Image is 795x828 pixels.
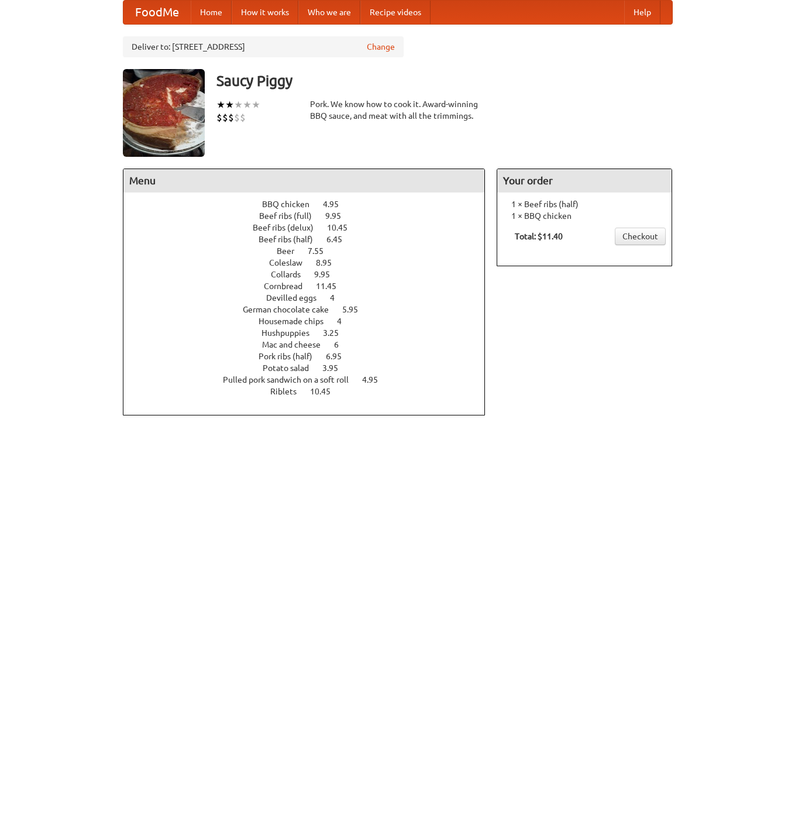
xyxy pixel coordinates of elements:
[277,246,345,256] a: Beer 7.55
[271,270,312,279] span: Collards
[308,246,335,256] span: 7.55
[259,235,364,244] a: Beef ribs (half) 6.45
[325,211,353,221] span: 9.95
[503,198,666,210] li: 1 × Beef ribs (half)
[262,200,321,209] span: BBQ chicken
[503,210,666,222] li: 1 × BBQ chicken
[262,340,360,349] a: Mac and cheese 6
[222,111,228,124] li: $
[243,305,340,314] span: German chocolate cake
[232,1,298,24] a: How it works
[316,281,348,291] span: 11.45
[367,41,395,53] a: Change
[259,317,335,326] span: Housemade chips
[261,328,321,338] span: Hushpuppies
[216,98,225,111] li: ★
[259,352,363,361] a: Pork ribs (half) 6.95
[263,363,321,373] span: Potato salad
[243,305,380,314] a: German chocolate cake 5.95
[216,69,673,92] h3: Saucy Piggy
[234,111,240,124] li: $
[223,375,400,384] a: Pulled pork sandwich on a soft roll 4.95
[322,363,350,373] span: 3.95
[342,305,370,314] span: 5.95
[323,200,350,209] span: 4.95
[330,293,346,303] span: 4
[270,387,352,396] a: Riblets 10.45
[263,363,360,373] a: Potato salad 3.95
[253,223,369,232] a: Beef ribs (delux) 10.45
[515,232,563,241] b: Total: $11.40
[262,340,332,349] span: Mac and cheese
[326,352,353,361] span: 6.95
[277,246,306,256] span: Beer
[234,98,243,111] li: ★
[316,258,343,267] span: 8.95
[123,169,485,193] h4: Menu
[360,1,431,24] a: Recipe videos
[240,111,246,124] li: $
[334,340,350,349] span: 6
[123,36,404,57] div: Deliver to: [STREET_ADDRESS]
[228,111,234,124] li: $
[259,211,363,221] a: Beef ribs (full) 9.95
[314,270,342,279] span: 9.95
[261,328,360,338] a: Hushpuppies 3.25
[337,317,353,326] span: 4
[259,352,324,361] span: Pork ribs (half)
[271,270,352,279] a: Collards 9.95
[310,98,486,122] div: Pork. We know how to cook it. Award-winning BBQ sauce, and meat with all the trimmings.
[259,235,325,244] span: Beef ribs (half)
[223,375,360,384] span: Pulled pork sandwich on a soft roll
[624,1,660,24] a: Help
[362,375,390,384] span: 4.95
[310,387,342,396] span: 10.45
[269,258,353,267] a: Coleslaw 8.95
[262,200,360,209] a: BBQ chicken 4.95
[323,328,350,338] span: 3.25
[266,293,356,303] a: Devilled eggs 4
[326,235,354,244] span: 6.45
[123,69,205,157] img: angular.jpg
[266,293,328,303] span: Devilled eggs
[298,1,360,24] a: Who we are
[264,281,314,291] span: Cornbread
[259,211,323,221] span: Beef ribs (full)
[252,98,260,111] li: ★
[259,317,363,326] a: Housemade chips 4
[225,98,234,111] li: ★
[253,223,325,232] span: Beef ribs (delux)
[264,281,358,291] a: Cornbread 11.45
[123,1,191,24] a: FoodMe
[615,228,666,245] a: Checkout
[216,111,222,124] li: $
[269,258,314,267] span: Coleslaw
[327,223,359,232] span: 10.45
[191,1,232,24] a: Home
[497,169,672,193] h4: Your order
[270,387,308,396] span: Riblets
[243,98,252,111] li: ★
